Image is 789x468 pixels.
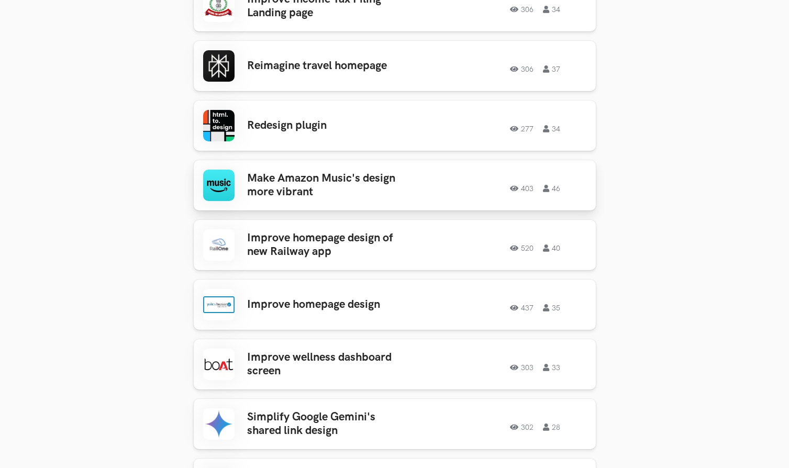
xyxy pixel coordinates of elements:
h3: Reimagine travel homepage [247,59,410,73]
a: Redesign plugin27734 [194,101,596,151]
span: 306 [510,6,534,13]
span: 303 [510,364,534,371]
a: Improve homepage design of new Railway app 520 40 [194,220,596,270]
a: Simplify Google Gemini's shared link design 302 28 [194,399,596,449]
a: Improve homepage design 437 35 [194,280,596,330]
h3: Simplify Google Gemini's shared link design [247,410,410,438]
a: Make Amazon Music's design more vibrant40346 [194,160,596,210]
h3: Improve homepage design [247,298,410,311]
a: Reimagine travel homepage30637 [194,41,596,91]
span: 277 [510,125,534,132]
span: 520 [510,244,534,252]
span: 40 [543,244,560,252]
span: 33 [543,364,560,371]
span: 34 [543,125,560,132]
span: 437 [510,304,534,311]
span: 306 [510,65,534,73]
span: 403 [510,185,534,192]
h3: Redesign plugin [247,119,410,132]
span: 35 [543,304,560,311]
a: Improve wellness dashboard screen 303 33 [194,339,596,389]
span: 28 [543,424,560,431]
span: 46 [543,185,560,192]
h3: Improve wellness dashboard screen [247,351,410,378]
span: 302 [510,424,534,431]
span: 34 [543,6,560,13]
h3: Improve homepage design of new Railway app [247,231,410,259]
span: 37 [543,65,560,73]
h3: Make Amazon Music's design more vibrant [247,172,410,199]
